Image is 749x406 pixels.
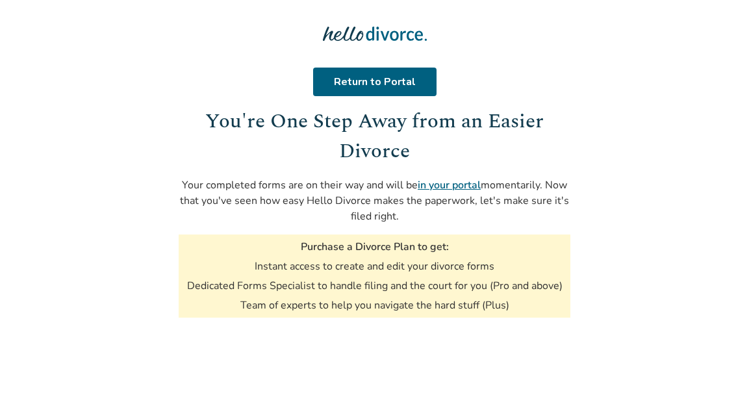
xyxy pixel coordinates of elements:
[179,107,570,167] h1: You're One Step Away from an Easier Divorce
[301,240,449,254] h3: Purchase a Divorce Plan to get:
[418,178,481,192] a: in your portal
[313,68,437,96] a: Return to Portal
[187,279,563,293] li: Dedicated Forms Specialist to handle filing and the court for you (Pro and above)
[323,21,427,47] img: Hello Divorce Logo
[240,298,509,312] li: Team of experts to help you navigate the hard stuff (Plus)
[255,259,494,273] li: Instant access to create and edit your divorce forms
[179,177,570,224] p: Your completed forms are on their way and will be momentarily. Now that you've seen how easy Hell...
